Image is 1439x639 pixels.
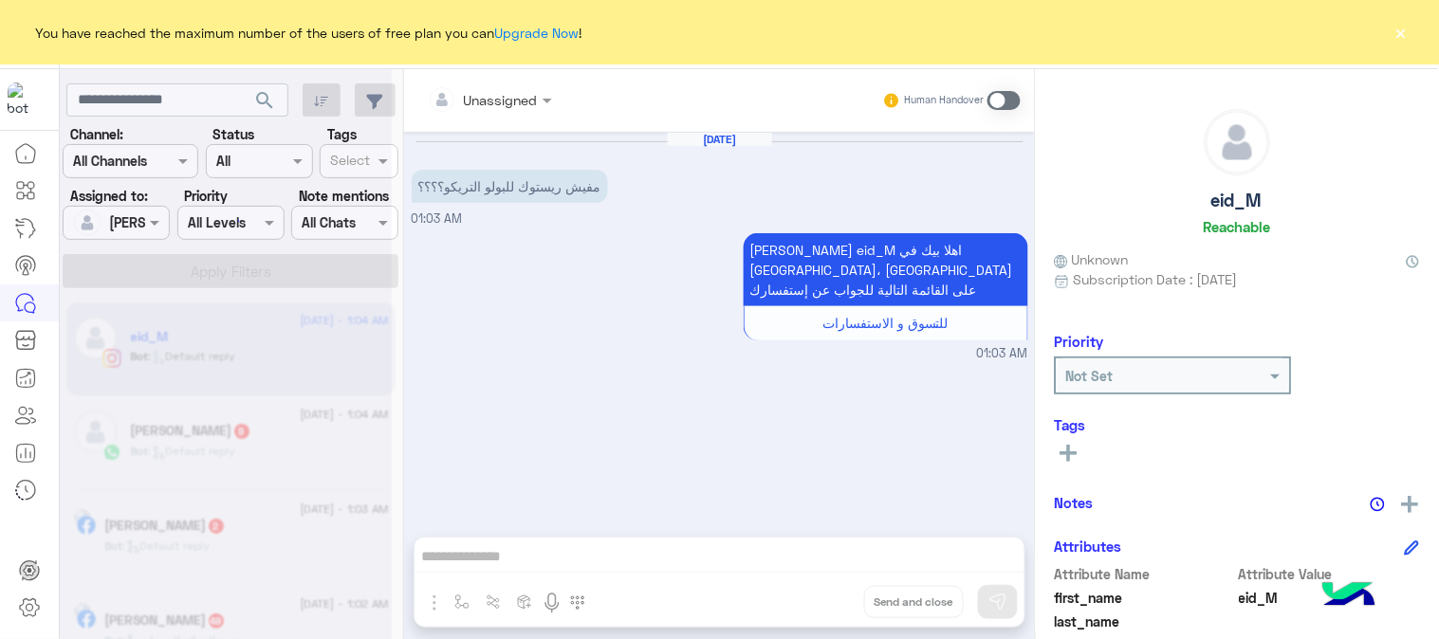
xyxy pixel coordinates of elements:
span: Unknown [1055,249,1129,269]
span: 01:03 AM [412,211,463,226]
h6: Reachable [1204,218,1271,235]
h6: Priority [1055,333,1104,350]
span: eid_M [1240,588,1421,608]
h6: [DATE] [668,133,772,146]
span: Subscription Date : [DATE] [1074,269,1238,289]
span: last_name [1055,612,1236,631]
div: loading... [209,204,242,237]
span: You have reached the maximum number of the users of free plan you can ! [36,23,582,43]
p: 17/8/2025, 1:03 AM [744,233,1028,306]
a: Upgrade Now [495,25,580,41]
h6: Attributes [1055,538,1122,555]
small: Human Handover [904,93,984,108]
img: hulul-logo.png [1316,563,1382,630]
p: 17/8/2025, 1:03 AM [412,170,608,203]
img: add [1402,496,1419,513]
span: first_name [1055,588,1236,608]
img: defaultAdmin.png [1206,110,1270,174]
div: Select [327,150,370,174]
h6: Notes [1055,494,1094,511]
button: × [1392,23,1411,42]
span: للتسوق و الاستفسارات [822,315,949,331]
h6: Tags [1055,416,1420,433]
span: 01:03 AM [977,345,1028,363]
span: Attribute Value [1240,564,1421,584]
button: Send and close [864,586,964,618]
span: Attribute Name [1055,564,1236,584]
h5: eid_M [1212,190,1264,211]
img: notes [1371,497,1386,512]
img: 713415422032625 [8,82,42,117]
